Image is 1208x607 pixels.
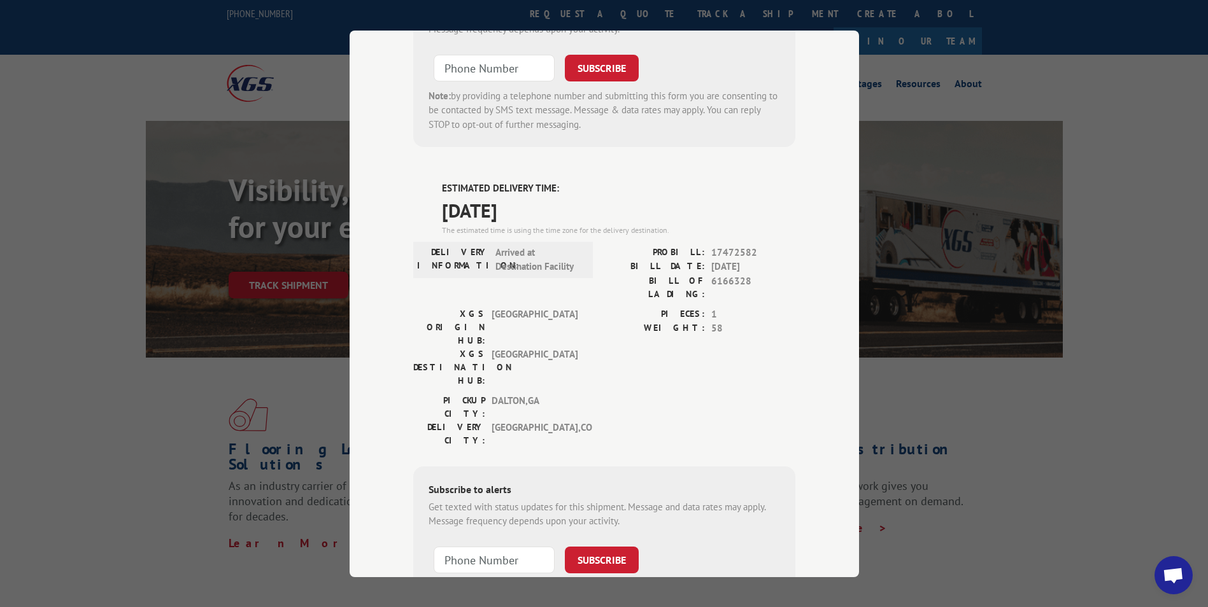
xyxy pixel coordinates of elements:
[413,307,485,347] label: XGS ORIGIN HUB:
[442,195,795,224] span: [DATE]
[604,321,705,336] label: WEIGHT:
[604,260,705,274] label: BILL DATE:
[434,54,555,81] input: Phone Number
[492,347,578,387] span: [GEOGRAPHIC_DATA]
[442,181,795,196] label: ESTIMATED DELIVERY TIME:
[711,307,795,321] span: 1
[492,393,578,420] span: DALTON , GA
[711,321,795,336] span: 58
[434,546,555,573] input: Phone Number
[711,245,795,260] span: 17472582
[417,245,489,274] label: DELIVERY INFORMATION:
[604,245,705,260] label: PROBILL:
[604,274,705,300] label: BILL OF LADING:
[492,420,578,447] span: [GEOGRAPHIC_DATA] , CO
[429,88,780,132] div: by providing a telephone number and submitting this form you are consenting to be contacted by SM...
[429,8,780,36] div: Get texted with status updates for this shipment. Message and data rates may apply. Message frequ...
[492,307,578,347] span: [GEOGRAPHIC_DATA]
[442,224,795,235] div: The estimated time is using the time zone for the delivery destination.
[429,89,451,101] strong: Note:
[1155,556,1193,594] div: Open chat
[429,499,780,528] div: Get texted with status updates for this shipment. Message and data rates may apply. Message frequ...
[495,245,581,274] span: Arrived at Destination Facility
[429,481,780,499] div: Subscribe to alerts
[565,54,639,81] button: SUBSCRIBE
[711,260,795,274] span: [DATE]
[711,274,795,300] span: 6166328
[413,347,485,387] label: XGS DESTINATION HUB:
[604,307,705,321] label: PIECES:
[413,393,485,420] label: PICKUP CITY:
[565,546,639,573] button: SUBSCRIBE
[413,420,485,447] label: DELIVERY CITY:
